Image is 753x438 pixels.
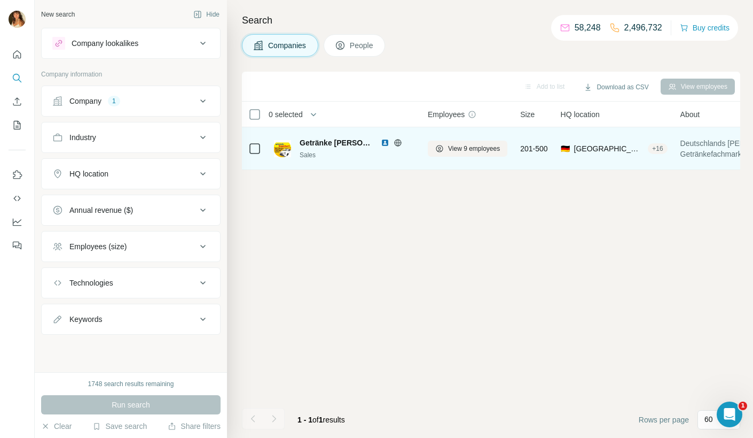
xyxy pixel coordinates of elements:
[42,306,220,332] button: Keywords
[648,144,667,153] div: + 16
[297,416,345,424] span: results
[69,278,113,288] div: Technologies
[297,416,312,424] span: 1 - 1
[9,116,26,135] button: My lists
[9,212,26,232] button: Dashboard
[42,197,220,223] button: Annual revenue ($)
[108,96,120,106] div: 1
[269,109,303,120] span: 0 selected
[381,139,389,147] img: LinkedIn logo
[350,40,374,51] span: People
[520,109,535,120] span: Size
[69,168,108,179] div: HQ location
[448,144,500,153] span: View 9 employees
[42,234,220,259] button: Employees (size)
[9,165,26,185] button: Use Surfe on LinkedIn
[9,189,26,208] button: Use Surfe API
[561,109,600,120] span: HQ location
[69,205,133,216] div: Annual revenue ($)
[704,414,713,425] p: 60
[312,416,319,424] span: of
[88,379,174,389] div: 1748 search results remaining
[41,421,72,432] button: Clear
[319,416,323,424] span: 1
[168,421,221,432] button: Share filters
[520,143,547,154] span: 201-500
[576,79,656,95] button: Download as CSV
[69,314,102,325] div: Keywords
[9,92,26,111] button: Enrich CSV
[69,241,127,252] div: Employees (size)
[42,161,220,187] button: HQ location
[42,88,220,114] button: Company1
[9,45,26,64] button: Quick start
[274,140,291,157] img: Logo of Getränke Degenhart
[300,137,375,148] span: Getränke [PERSON_NAME]
[268,40,307,51] span: Companies
[574,143,644,154] span: [GEOGRAPHIC_DATA], [GEOGRAPHIC_DATA]
[300,150,415,160] div: Sales
[428,141,507,157] button: View 9 employees
[624,21,662,34] p: 2,496,732
[717,402,742,427] iframe: Intercom live chat
[639,414,689,425] span: Rows per page
[186,6,227,22] button: Hide
[242,13,740,28] h4: Search
[561,143,570,154] span: 🇩🇪
[9,68,26,88] button: Search
[739,402,747,410] span: 1
[69,96,101,106] div: Company
[42,30,220,56] button: Company lookalikes
[41,10,75,19] div: New search
[9,236,26,255] button: Feedback
[428,109,465,120] span: Employees
[41,70,221,79] p: Company information
[42,270,220,296] button: Technologies
[680,109,700,120] span: About
[575,21,601,34] p: 58,248
[9,11,26,28] img: Avatar
[42,125,220,150] button: Industry
[69,132,96,143] div: Industry
[680,20,730,35] button: Buy credits
[72,38,138,49] div: Company lookalikes
[92,421,147,432] button: Save search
